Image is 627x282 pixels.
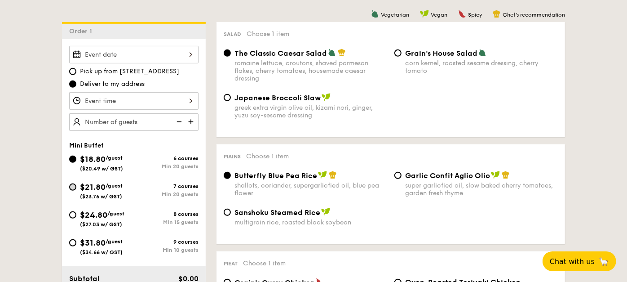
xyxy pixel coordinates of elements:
[69,142,104,149] span: Mini Buffet
[80,80,145,89] span: Deliver to my address
[468,12,482,18] span: Spicy
[328,49,336,57] img: icon-vegetarian.fe4039eb.svg
[224,94,231,101] input: Japanese Broccoli Slawgreek extra virgin olive oil, kizami nori, ginger, yuzu soy-sesame dressing
[134,191,199,197] div: Min 20 guests
[543,251,616,271] button: Chat with us🦙
[234,59,387,82] div: romaine lettuce, croutons, shaved parmesan flakes, cherry tomatoes, housemade caesar dressing
[394,49,402,57] input: Grain's House Saladcorn kernel, roasted sesame dressing, cherry tomato
[246,152,289,160] span: Choose 1 item
[458,10,466,18] img: icon-spicy.37a8142b.svg
[185,113,199,130] img: icon-add.58712e84.svg
[247,30,289,38] span: Choose 1 item
[234,171,317,180] span: Butterfly Blue Pea Rice
[598,256,609,267] span: 🦙
[405,182,558,197] div: super garlicfied oil, slow baked cherry tomatoes, garden fresh thyme
[338,49,346,57] img: icon-chef-hat.a58ddaea.svg
[322,93,331,101] img: icon-vegan.f8ff3823.svg
[172,113,185,130] img: icon-reduce.1d2dbef1.svg
[503,12,565,18] span: Chef's recommendation
[224,31,241,37] span: Salad
[106,155,123,161] span: /guest
[318,171,327,179] img: icon-vegan.f8ff3823.svg
[80,238,106,248] span: $31.80
[224,260,238,267] span: Meat
[80,210,107,220] span: $24.80
[550,257,595,266] span: Chat with us
[420,10,429,18] img: icon-vegan.f8ff3823.svg
[394,172,402,179] input: Garlic Confit Aglio Oliosuper garlicfied oil, slow baked cherry tomatoes, garden fresh thyme
[80,249,123,255] span: ($34.66 w/ GST)
[69,46,199,63] input: Event date
[134,163,199,170] div: Min 20 guests
[234,104,387,119] div: greek extra virgin olive oil, kizami nori, ginger, yuzu soy-sesame dressing
[478,49,486,57] img: icon-vegetarian.fe4039eb.svg
[234,49,327,58] span: The Classic Caesar Salad
[493,10,501,18] img: icon-chef-hat.a58ddaea.svg
[329,171,337,179] img: icon-chef-hat.a58ddaea.svg
[371,10,379,18] img: icon-vegetarian.fe4039eb.svg
[405,59,558,75] div: corn kernel, roasted sesame dressing, cherry tomato
[80,67,179,76] span: Pick up from [STREET_ADDRESS]
[134,239,199,245] div: 9 courses
[69,211,76,219] input: $24.80/guest($27.03 w/ GST)8 coursesMin 15 guests
[106,183,123,189] span: /guest
[80,193,122,200] span: ($23.76 w/ GST)
[234,182,387,197] div: shallots, coriander, supergarlicfied oil, blue pea flower
[134,183,199,189] div: 7 courses
[405,49,477,58] span: Grain's House Salad
[134,211,199,217] div: 8 courses
[381,12,409,18] span: Vegetarian
[69,113,199,131] input: Number of guests
[134,155,199,161] div: 6 courses
[234,208,320,217] span: Sanshoku Steamed Rice
[69,92,199,110] input: Event time
[134,219,199,225] div: Min 15 guests
[80,166,123,172] span: ($20.49 w/ GST)
[224,153,241,160] span: Mains
[106,238,123,245] span: /guest
[69,239,76,246] input: $31.80/guest($34.66 w/ GST)9 coursesMin 10 guests
[80,221,122,228] span: ($27.03 w/ GST)
[69,156,76,163] input: $18.80/guest($20.49 w/ GST)6 coursesMin 20 guests
[80,154,106,164] span: $18.80
[224,49,231,57] input: The Classic Caesar Saladromaine lettuce, croutons, shaved parmesan flakes, cherry tomatoes, house...
[234,219,387,226] div: multigrain rice, roasted black soybean
[107,210,124,217] span: /guest
[431,12,447,18] span: Vegan
[224,209,231,216] input: Sanshoku Steamed Ricemultigrain rice, roasted black soybean
[243,260,286,267] span: Choose 1 item
[134,247,199,253] div: Min 10 guests
[69,68,76,75] input: Pick up from [STREET_ADDRESS]
[80,182,106,192] span: $21.80
[69,184,76,191] input: $21.80/guest($23.76 w/ GST)7 coursesMin 20 guests
[69,81,76,88] input: Deliver to my address
[234,94,321,102] span: Japanese Broccoli Slaw
[321,208,330,216] img: icon-vegan.f8ff3823.svg
[224,172,231,179] input: Butterfly Blue Pea Riceshallots, coriander, supergarlicfied oil, blue pea flower
[69,27,96,35] span: Order 1
[405,171,490,180] span: Garlic Confit Aglio Olio
[502,171,510,179] img: icon-chef-hat.a58ddaea.svg
[491,171,500,179] img: icon-vegan.f8ff3823.svg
